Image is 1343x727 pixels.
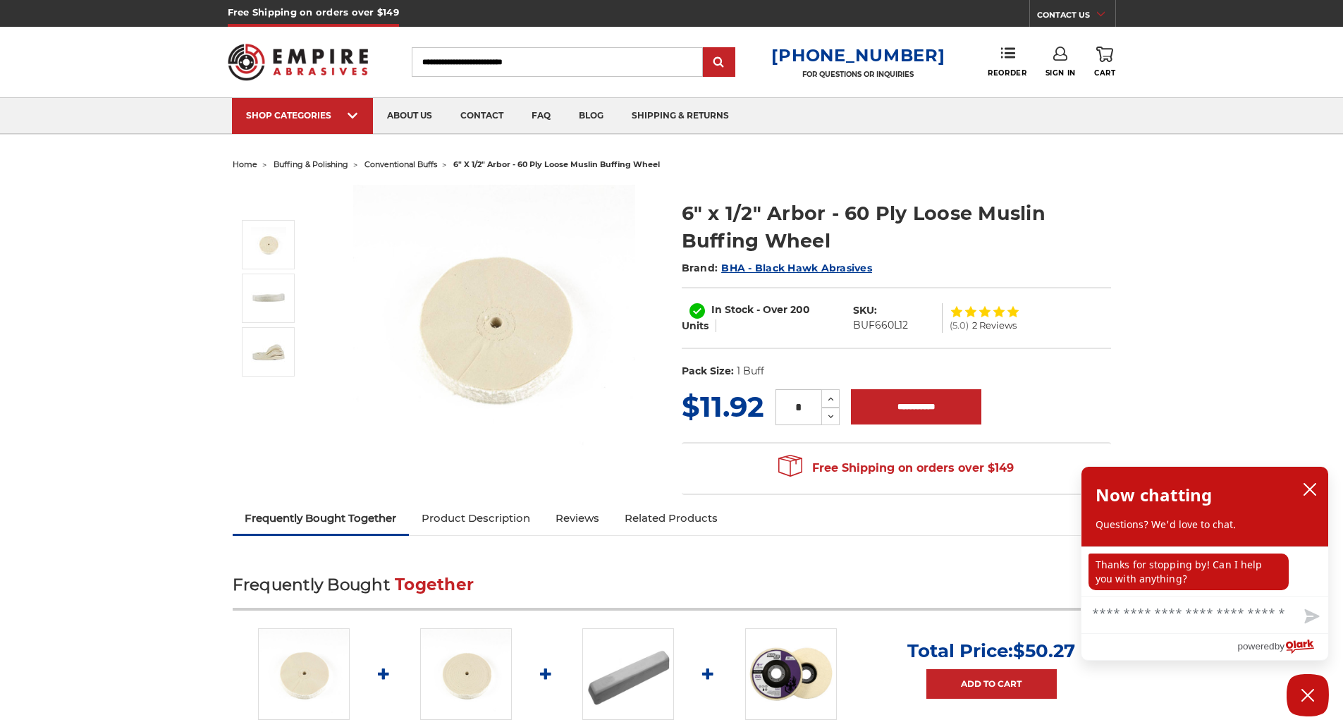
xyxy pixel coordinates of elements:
a: faq [517,98,565,134]
span: In Stock [711,303,754,316]
p: Questions? We'd love to chat. [1096,518,1314,532]
a: Reviews [543,503,612,534]
a: Related Products [612,503,730,534]
a: Add to Cart [926,669,1057,699]
span: 6" x 1/2" arbor - 60 ply loose muslin buffing wheel [453,159,660,169]
a: Powered by Olark [1237,634,1328,660]
div: SHOP CATEGORIES [246,110,359,121]
span: by [1275,637,1284,655]
button: close chatbox [1299,479,1321,500]
button: Send message [1293,601,1328,633]
h2: Now chatting [1096,481,1212,509]
a: buffing & polishing [274,159,348,169]
p: Total Price: [907,640,1075,662]
p: Thanks for stopping by! Can I help you with anything? [1088,554,1289,590]
input: Submit [705,49,733,77]
dd: 1 Buff [737,364,764,379]
button: Close Chatbox [1287,674,1329,716]
span: powered [1237,637,1274,655]
span: Frequently Bought [233,575,390,594]
span: Reorder [988,68,1026,78]
a: CONTACT US [1037,7,1115,27]
img: Empire Abrasives [228,35,369,90]
p: FOR QUESTIONS OR INQUIRIES [771,70,945,79]
a: home [233,159,257,169]
span: Brand: [682,262,718,274]
a: blog [565,98,618,134]
dt: SKU: [853,303,877,318]
a: about us [373,98,446,134]
a: BHA - Black Hawk Abrasives [721,262,872,274]
a: [PHONE_NUMBER] [771,45,945,66]
span: 200 [790,303,810,316]
img: 6" x 1/2" Arbor - 60 Ply Loose Muslin Buffing Wheel [251,281,286,316]
span: Together [395,575,474,594]
span: $50.27 [1013,640,1075,662]
a: Frequently Bought Together [233,503,410,534]
span: $11.92 [682,389,764,424]
a: contact [446,98,517,134]
div: olark chatbox [1081,466,1329,661]
img: 6 inch thick 60 ply loose cotton buffing wheel [258,628,350,720]
a: shipping & returns [618,98,743,134]
a: Cart [1094,47,1115,78]
dd: BUF660L12 [853,318,908,333]
a: conventional buffs [364,159,437,169]
h1: 6" x 1/2" Arbor - 60 Ply Loose Muslin Buffing Wheel [682,200,1111,255]
img: 6 inch thick 60 ply loose cotton buffing wheel [353,185,635,467]
span: Units [682,319,709,332]
span: (5.0) [950,321,969,330]
dt: Pack Size: [682,364,734,379]
img: 6 inch thick 60 ply loose cotton buffing wheel [251,227,286,262]
span: 2 Reviews [972,321,1017,330]
span: Free Shipping on orders over $149 [778,454,1014,482]
span: Sign In [1045,68,1076,78]
span: - Over [756,303,787,316]
a: Reorder [988,47,1026,77]
div: chat [1081,546,1328,596]
span: Cart [1094,68,1115,78]
img: 6" x 1/2" Arbor - 60 Ply Loose Muslin Buffing Wheel [251,334,286,369]
a: Product Description [409,503,543,534]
